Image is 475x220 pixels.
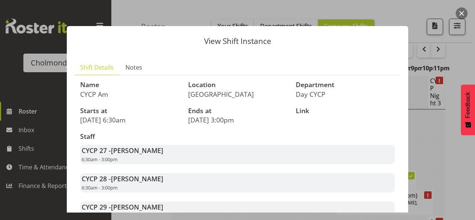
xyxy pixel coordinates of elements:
p: [GEOGRAPHIC_DATA] [188,90,287,98]
h3: Name [80,81,179,89]
span: Notes [125,63,142,72]
h3: Ends at [188,107,287,115]
p: CYCP Am [80,90,179,98]
h3: Starts at [80,107,179,115]
p: Day CYCP [296,90,395,98]
span: Shift Details [80,63,114,72]
p: [DATE] 6:30am [80,116,179,124]
span: [PERSON_NAME] [111,174,163,183]
span: [PERSON_NAME] [111,203,163,211]
h3: Location [188,81,287,89]
p: View Shift Instance [74,37,401,45]
h3: Link [296,107,395,115]
p: [DATE] 3:00pm [188,116,287,124]
span: Feedback [465,92,471,118]
strong: CYCP 28 - [82,174,163,183]
strong: CYCP 29 - [82,203,163,211]
button: Feedback - Show survey [461,85,475,135]
span: [PERSON_NAME] [111,146,163,155]
strong: CYCP 27 - [82,146,163,155]
h3: Staff [80,133,395,140]
h3: Department [296,81,395,89]
span: 6:30am - 3:00pm [82,156,118,163]
span: 6:30am - 3:00pm [82,184,118,191]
